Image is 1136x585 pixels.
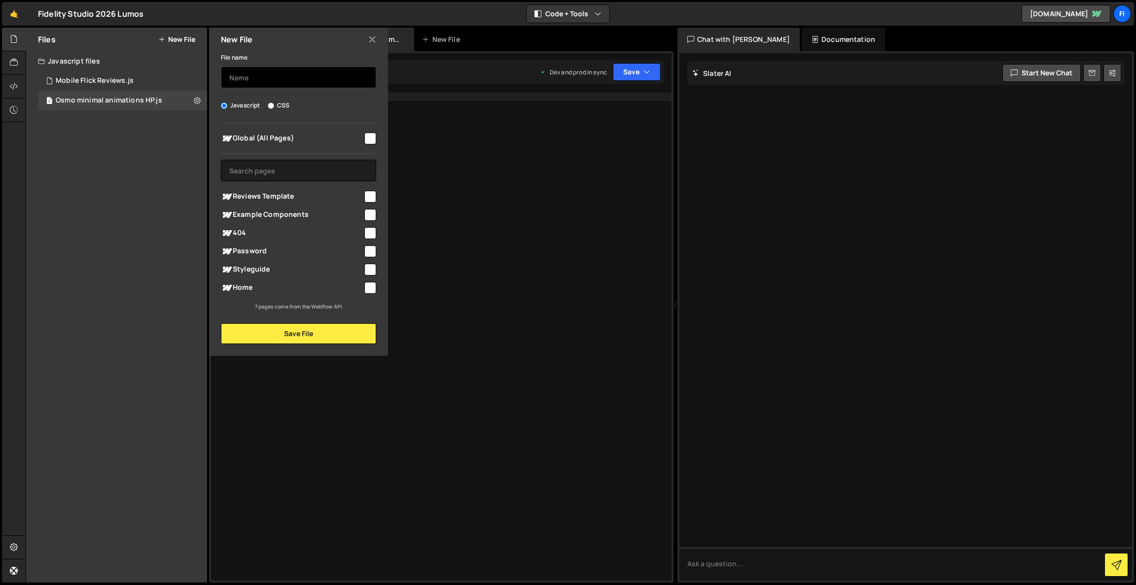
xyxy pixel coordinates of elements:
[46,98,52,105] span: 1
[221,101,260,110] label: Javascript
[16,16,24,24] img: logo_orange.svg
[221,264,363,275] span: Styleguide
[1113,5,1131,23] a: Fi
[221,323,376,344] button: Save File
[221,53,248,63] label: File name
[2,2,26,26] a: 🤙
[540,68,607,76] div: Dev and prod in sync
[1022,5,1110,23] a: [DOMAIN_NAME]
[221,160,376,181] input: Search pages
[221,209,363,221] span: Example Components
[158,35,195,43] button: New File
[221,191,363,203] span: Reviews Template
[221,67,376,88] input: Name
[26,51,207,71] div: Javascript files
[527,5,609,23] button: Code + Tools
[221,103,227,109] input: Javascript
[56,76,134,85] div: Mobile Flick Reviews.js
[1002,64,1081,82] button: Start new chat
[613,63,661,81] button: Save
[56,96,162,105] div: Osmo minimal animations HP.js
[38,8,143,20] div: Fidelity Studio 2026 Lumos
[16,26,24,34] img: website_grey.svg
[51,58,72,65] div: Domain
[38,71,207,91] div: 16516/44887.js
[677,28,800,51] div: Chat with [PERSON_NAME]
[255,303,342,310] small: 7 pages come from the Webflow API
[268,101,289,110] label: CSS
[268,103,274,109] input: CSS
[38,91,207,110] div: 16516/44886.js
[38,34,56,45] h2: Files
[692,69,732,78] h2: Slater AI
[221,245,363,257] span: Password
[107,58,170,65] div: Keywords nach Traffic
[221,227,363,239] span: 404
[422,34,463,44] div: New File
[28,16,48,24] div: v 4.0.25
[221,34,252,45] h2: New File
[40,57,48,65] img: tab_domain_overview_orange.svg
[26,26,163,34] div: Domain: [PERSON_NAME][DOMAIN_NAME]
[221,282,363,294] span: Home
[96,57,104,65] img: tab_keywords_by_traffic_grey.svg
[221,133,363,144] span: Global (All Pages)
[802,28,885,51] div: Documentation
